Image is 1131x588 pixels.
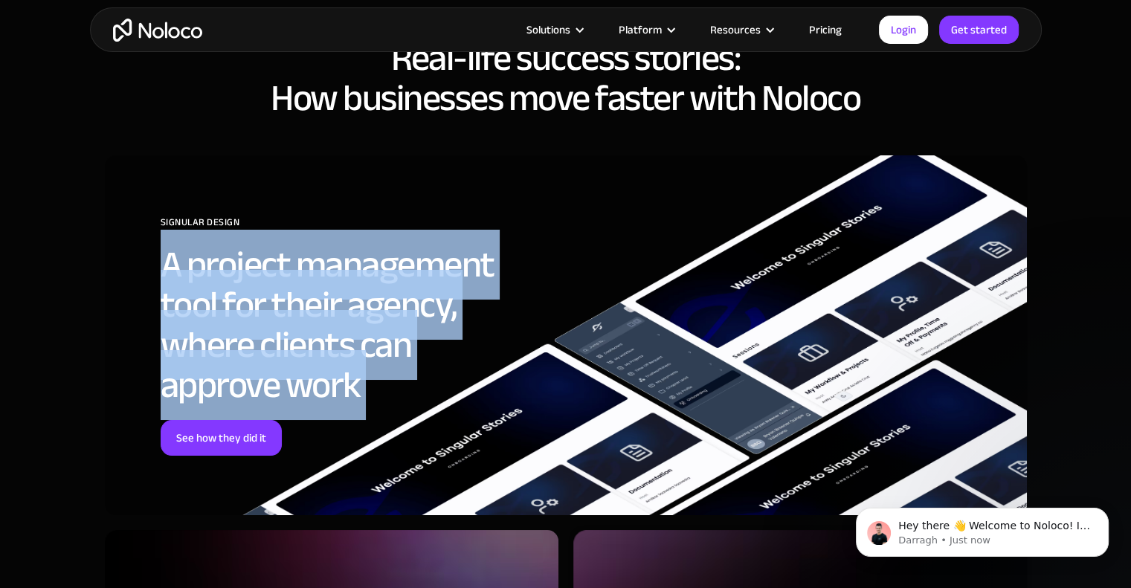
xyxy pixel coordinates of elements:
[879,16,928,44] a: Login
[113,19,202,42] a: home
[161,211,536,245] div: SIGNULAR DESIGN
[508,20,600,39] div: Solutions
[526,20,570,39] div: Solutions
[692,20,790,39] div: Resources
[834,476,1131,581] iframe: Intercom notifications message
[161,420,282,456] a: See how they did it
[710,20,761,39] div: Resources
[939,16,1019,44] a: Get started
[105,38,1027,118] h2: Real-life success stories: How businesses move faster with Noloco
[161,245,536,405] h2: A project management tool for their agency, where clients can approve work
[600,20,692,39] div: Platform
[790,20,860,39] a: Pricing
[619,20,662,39] div: Platform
